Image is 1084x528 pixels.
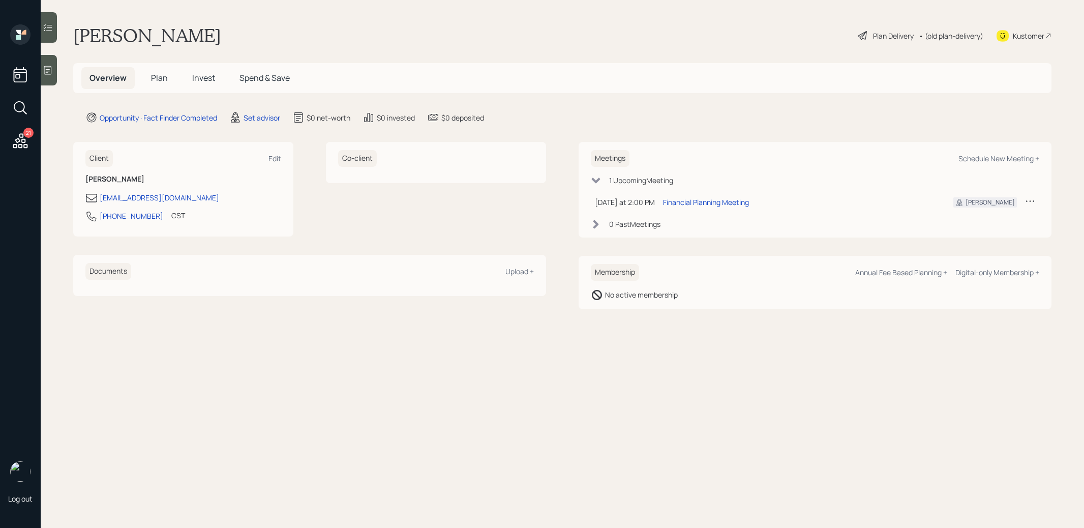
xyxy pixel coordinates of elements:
div: Opportunity · Fact Finder Completed [100,112,217,123]
img: treva-nostdahl-headshot.png [10,461,31,482]
div: $0 deposited [441,112,484,123]
div: [PHONE_NUMBER] [100,211,163,221]
div: Schedule New Meeting + [958,154,1039,163]
h6: Meetings [591,150,629,167]
div: 0 Past Meeting s [609,219,660,229]
span: Invest [192,72,215,83]
span: Spend & Save [239,72,290,83]
div: Upload + [505,267,534,276]
h6: Documents [85,263,131,280]
div: CST [171,210,185,221]
div: [EMAIL_ADDRESS][DOMAIN_NAME] [100,192,219,203]
h6: Membership [591,264,639,281]
div: [DATE] at 2:00 PM [595,197,655,208]
h6: [PERSON_NAME] [85,175,281,184]
div: 21 [23,128,34,138]
div: $0 net-worth [307,112,350,123]
div: Annual Fee Based Planning + [855,268,947,277]
span: Overview [89,72,127,83]
div: Kustomer [1013,31,1044,41]
h1: [PERSON_NAME] [73,24,221,47]
div: Digital-only Membership + [955,268,1039,277]
div: $0 invested [377,112,415,123]
div: 1 Upcoming Meeting [609,175,673,186]
div: Edit [268,154,281,163]
h6: Client [85,150,113,167]
div: Plan Delivery [873,31,914,41]
div: Financial Planning Meeting [663,197,749,208]
div: • (old plan-delivery) [919,31,983,41]
div: No active membership [605,289,678,300]
div: Log out [8,494,33,504]
div: Set advisor [244,112,280,123]
h6: Co-client [338,150,377,167]
div: [PERSON_NAME] [966,198,1015,207]
span: Plan [151,72,168,83]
